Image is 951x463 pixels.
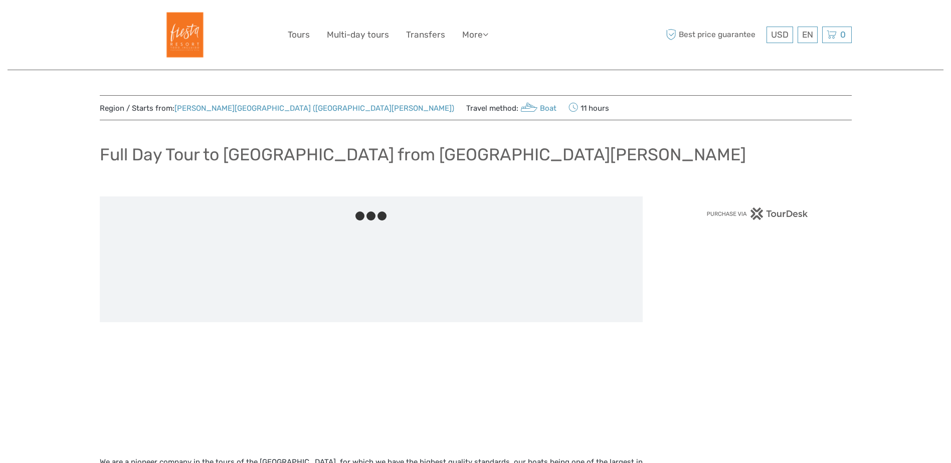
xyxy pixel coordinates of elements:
[288,28,310,42] a: Tours
[100,103,454,114] span: Region / Starts from:
[568,101,609,115] span: 11 hours
[174,104,454,113] a: [PERSON_NAME][GEOGRAPHIC_DATA] ([GEOGRAPHIC_DATA][PERSON_NAME])
[327,28,389,42] a: Multi-day tours
[706,207,808,220] img: PurchaseViaTourDesk.png
[518,104,557,113] a: Boat
[406,28,445,42] a: Transfers
[156,8,211,62] img: Fiesta Resort
[771,30,789,40] span: USD
[100,144,746,165] h1: Full Day Tour to [GEOGRAPHIC_DATA] from [GEOGRAPHIC_DATA][PERSON_NAME]
[466,101,557,115] span: Travel method:
[798,27,818,43] div: EN
[839,30,847,40] span: 0
[664,27,764,43] span: Best price guarantee
[462,28,488,42] a: More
